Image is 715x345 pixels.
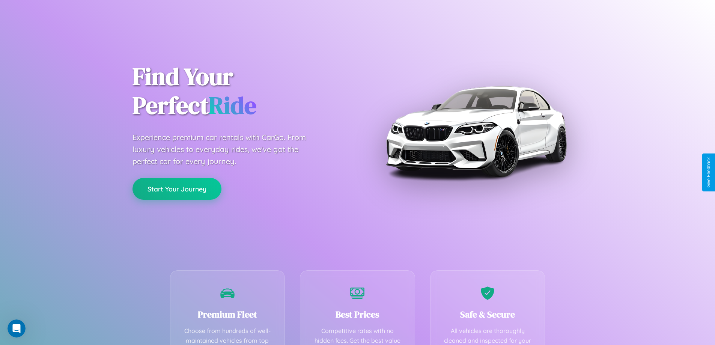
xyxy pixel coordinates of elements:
h3: Premium Fleet [182,308,274,321]
img: Premium BMW car rental vehicle [382,38,570,225]
div: Give Feedback [706,157,711,188]
iframe: Intercom live chat [8,319,26,337]
span: Ride [209,89,256,122]
h3: Safe & Secure [442,308,534,321]
button: Start Your Journey [132,178,221,200]
p: Experience premium car rentals with CarGo. From luxury vehicles to everyday rides, we've got the ... [132,131,320,167]
h3: Best Prices [312,308,403,321]
h1: Find Your Perfect [132,62,346,120]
